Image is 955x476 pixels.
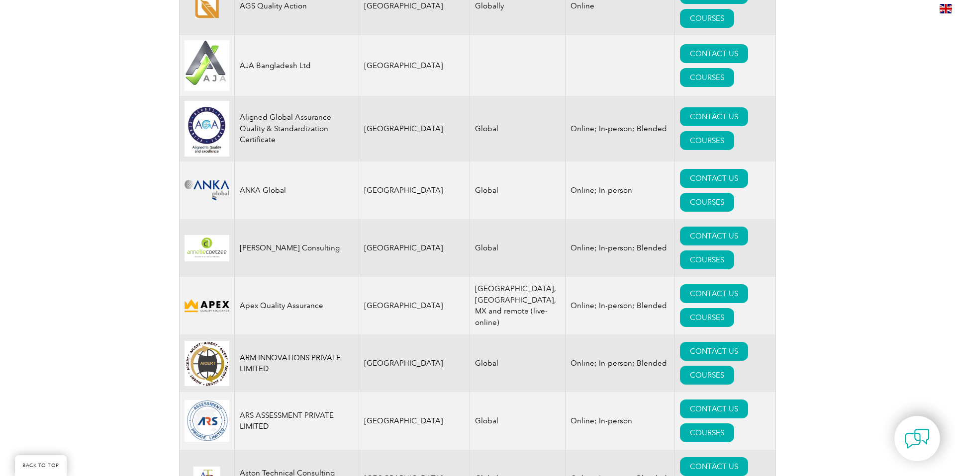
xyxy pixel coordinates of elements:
[359,219,470,277] td: [GEOGRAPHIC_DATA]
[680,68,734,87] a: COURSES
[235,35,359,96] td: AJA Bangladesh Ltd
[185,180,229,201] img: c09c33f4-f3a0-ea11-a812-000d3ae11abd-logo.png
[680,308,734,327] a: COURSES
[470,96,565,161] td: Global
[470,334,565,392] td: Global
[680,193,734,212] a: COURSES
[235,161,359,219] td: ANKA Global
[680,250,734,269] a: COURSES
[359,392,470,450] td: [GEOGRAPHIC_DATA]
[359,96,470,161] td: [GEOGRAPHIC_DATA]
[940,4,952,13] img: en
[185,101,229,157] img: 049e7a12-d1a0-ee11-be37-00224893a058-logo.jpg
[680,44,748,63] a: CONTACT US
[470,277,565,334] td: [GEOGRAPHIC_DATA], [GEOGRAPHIC_DATA], MX and remote (live-online)
[565,277,674,334] td: Online; In-person; Blended
[235,334,359,392] td: ARM INNOVATIONS PRIVATE LIMITED
[470,392,565,450] td: Global
[235,277,359,334] td: Apex Quality Assurance
[680,342,748,361] a: CONTACT US
[680,131,734,150] a: COURSES
[359,161,470,219] td: [GEOGRAPHIC_DATA]
[565,161,674,219] td: Online; In-person
[185,235,229,261] img: 4c453107-f848-ef11-a316-002248944286-logo.png
[680,107,748,126] a: CONTACT US
[680,423,734,442] a: COURSES
[359,35,470,96] td: [GEOGRAPHIC_DATA]
[680,227,748,245] a: CONTACT US
[680,284,748,303] a: CONTACT US
[565,334,674,392] td: Online; In-person; Blended
[15,455,67,476] a: BACK TO TOP
[235,392,359,450] td: ARS ASSESSMENT PRIVATE LIMITED
[680,366,734,385] a: COURSES
[565,392,674,450] td: Online; In-person
[185,40,229,91] img: e9ac0e2b-848c-ef11-8a6a-00224810d884-logo.jpg
[185,341,229,386] img: d4f7149c-8dc9-ef11-a72f-002248108aed-logo.jpg
[359,277,470,334] td: [GEOGRAPHIC_DATA]
[470,219,565,277] td: Global
[359,334,470,392] td: [GEOGRAPHIC_DATA]
[905,426,930,451] img: contact-chat.png
[235,219,359,277] td: [PERSON_NAME] Consulting
[235,96,359,161] td: Aligned Global Assurance Quality & Standardization Certificate
[565,219,674,277] td: Online; In-person; Blended
[680,9,734,28] a: COURSES
[565,96,674,161] td: Online; In-person; Blended
[680,457,748,476] a: CONTACT US
[680,169,748,188] a: CONTACT US
[185,298,229,314] img: cdfe6d45-392f-f011-8c4d-000d3ad1ee32-logo.png
[185,400,229,442] img: 509b7a2e-6565-ed11-9560-0022481565fd-logo.png
[680,399,748,418] a: CONTACT US
[470,161,565,219] td: Global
